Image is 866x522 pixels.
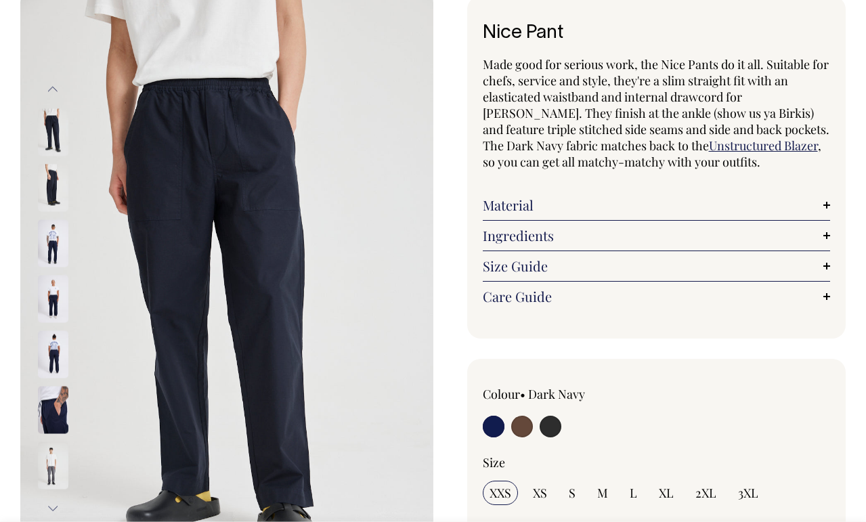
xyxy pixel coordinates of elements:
div: Colour [483,386,622,402]
input: S [562,481,582,505]
a: Unstructured Blazer [709,137,818,154]
a: Material [483,197,831,213]
input: 2XL [689,481,723,505]
input: 3XL [731,481,765,505]
span: M [597,485,608,501]
span: S [569,485,576,501]
img: dark-navy [38,164,68,211]
span: , so you can get all matchy-matchy with your outfits. [483,137,821,170]
a: Ingredients [483,227,831,244]
img: dark-navy [38,330,68,378]
button: Previous [43,74,63,105]
img: dark-navy [38,386,68,433]
img: dark-navy [38,219,68,267]
h1: Nice Pant [483,23,831,44]
input: XS [526,481,554,505]
span: Made good for serious work, the Nice Pants do it all. Suitable for chefs, service and style, they... [483,56,829,154]
input: L [623,481,644,505]
label: Dark Navy [528,386,585,402]
span: 2XL [695,485,716,501]
img: dark-navy [38,108,68,156]
a: Care Guide [483,288,831,305]
span: XL [659,485,674,501]
img: dark-navy [38,275,68,322]
div: Size [483,454,831,471]
input: XXS [483,481,518,505]
img: charcoal [38,441,68,489]
span: 3XL [738,485,758,501]
input: M [590,481,615,505]
a: Size Guide [483,258,831,274]
span: • [520,386,525,402]
span: XS [533,485,547,501]
input: XL [652,481,680,505]
span: L [630,485,637,501]
span: XXS [490,485,511,501]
